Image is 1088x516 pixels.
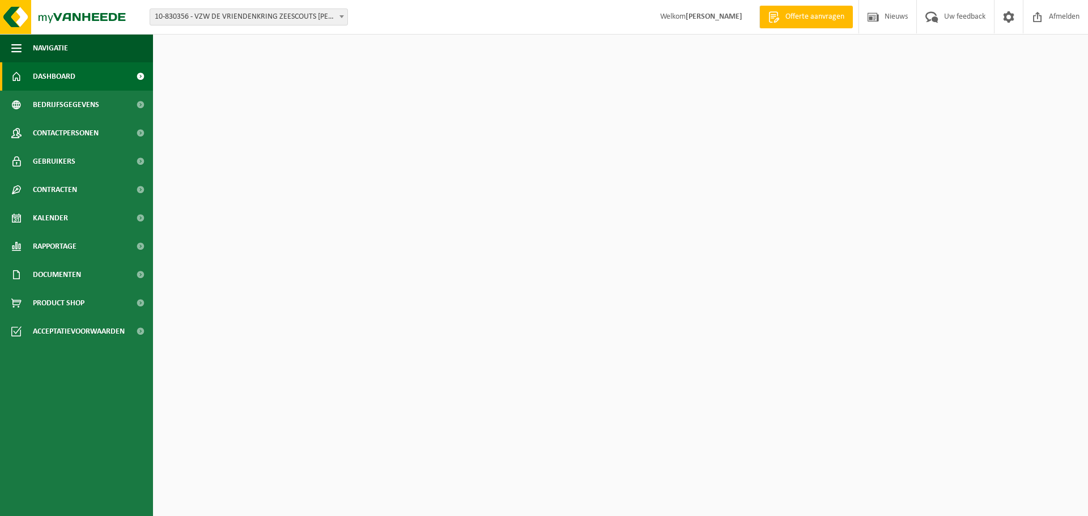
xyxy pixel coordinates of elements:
span: Contracten [33,176,77,204]
span: Kalender [33,204,68,232]
span: Offerte aanvragen [783,11,847,23]
span: Documenten [33,261,81,289]
span: Bedrijfsgegevens [33,91,99,119]
span: Contactpersonen [33,119,99,147]
span: Navigatie [33,34,68,62]
span: 10-830356 - VZW DE VRIENDENKRING ZEESCOUTS JAN BART - HARELBEKE [150,9,347,25]
span: Rapportage [33,232,76,261]
span: Dashboard [33,62,75,91]
span: Product Shop [33,289,84,317]
a: Offerte aanvragen [759,6,853,28]
span: Gebruikers [33,147,75,176]
strong: [PERSON_NAME] [686,12,742,21]
span: 10-830356 - VZW DE VRIENDENKRING ZEESCOUTS JAN BART - HARELBEKE [150,8,348,25]
span: Acceptatievoorwaarden [33,317,125,346]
